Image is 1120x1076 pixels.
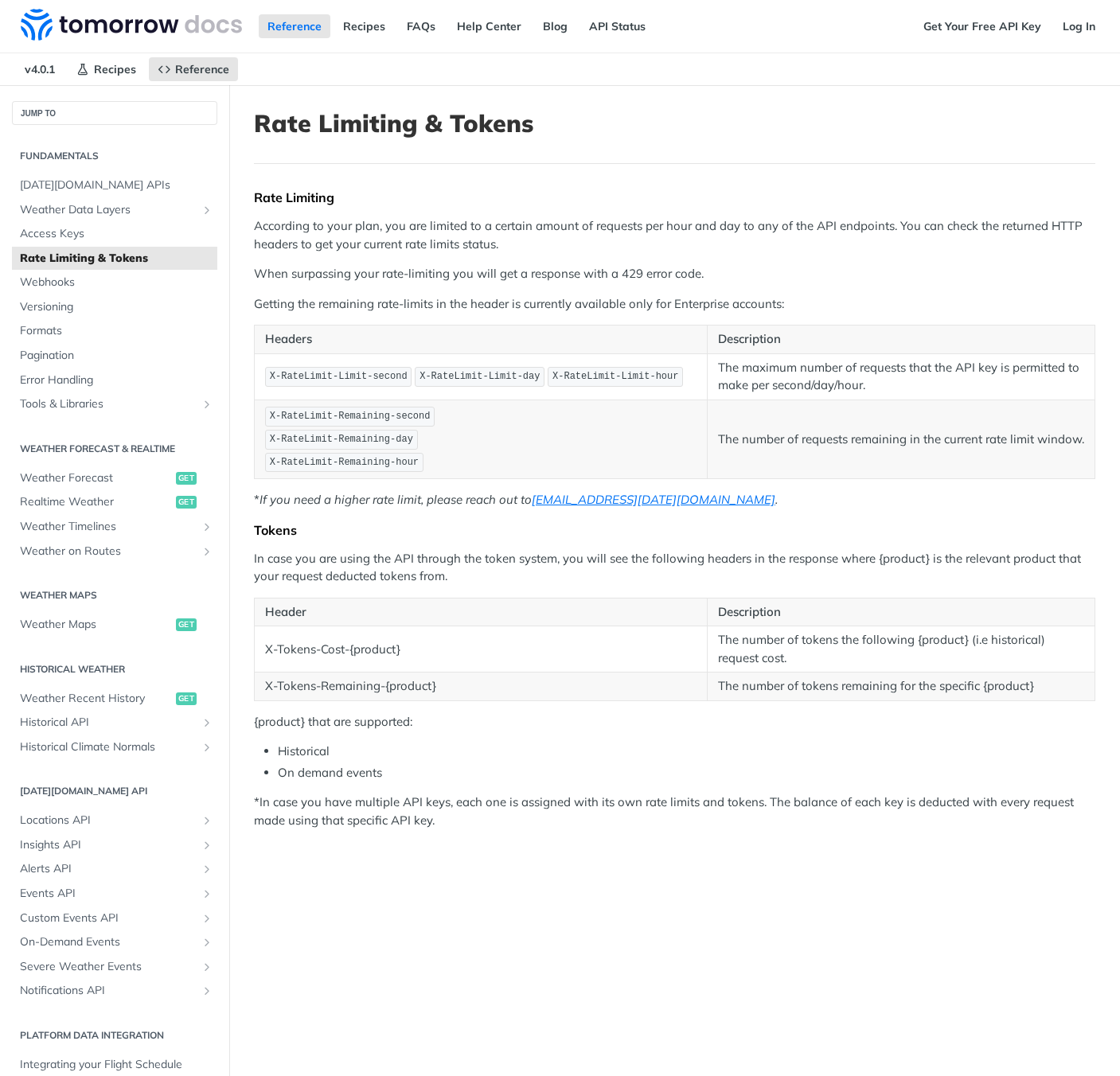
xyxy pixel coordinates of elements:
td: The number of tokens the following {product} (i.e historical) request cost. [707,626,1095,672]
a: Weather TimelinesShow subpages for Weather Timelines [12,515,217,539]
p: *In case you have multiple API keys, each one is assigned with its own rate limits and tokens. Th... [254,793,1095,829]
a: Tools & LibrariesShow subpages for Tools & Libraries [12,392,217,416]
th: Header [255,598,708,626]
button: Show subpages for Severe Weather Events [201,961,213,973]
span: [DATE][DOMAIN_NAME] APIs [20,177,213,193]
a: Historical Climate NormalsShow subpages for Historical Climate Normals [12,735,217,759]
span: Weather Maps [20,617,172,633]
p: The maximum number of requests that the API key is permitted to make per second/day/hour. [718,359,1084,395]
a: Weather on RoutesShow subpages for Weather on Routes [12,540,217,563]
span: Formats [20,323,213,339]
code: X-RateLimit-Limit-second [265,367,412,387]
a: Severe Weather EventsShow subpages for Severe Weather Events [12,955,217,979]
h2: Weather Maps [12,588,217,602]
span: Insights API [20,837,197,853]
a: Locations APIShow subpages for Locations API [12,809,217,832]
p: {product} that are supported: [254,713,1095,731]
span: Notifications API [20,983,197,999]
span: Webhooks [20,275,213,290]
code: X-RateLimit-Limit-day [415,367,544,387]
span: Locations API [20,813,197,828]
a: Alerts APIShow subpages for Alerts API [12,857,217,881]
p: According to your plan, you are limited to a certain amount of requests per hour and day to any o... [254,217,1095,253]
span: Pagination [20,348,213,364]
span: Historical Climate Normals [20,739,197,755]
th: Description [707,598,1095,626]
button: Show subpages for Historical API [201,716,213,729]
span: get [176,618,197,631]
span: Versioning [20,299,213,315]
td: X-Tokens-Remaining-{product} [255,672,708,701]
a: Recipes [68,57,145,81]
a: Events APIShow subpages for Events API [12,882,217,906]
div: Rate Limiting [254,189,1095,205]
p: In case you are using the API through the token system, you will see the following headers in the... [254,550,1095,586]
a: Blog [534,14,576,38]
a: Error Handling [12,368,217,392]
span: Access Keys [20,226,213,242]
p: Headers [265,330,697,349]
button: Show subpages for Events API [201,887,213,900]
button: Show subpages for Tools & Libraries [201,398,213,411]
li: On demand events [278,764,1095,782]
a: Versioning [12,295,217,319]
a: Access Keys [12,222,217,246]
span: Custom Events API [20,910,197,926]
a: [DATE][DOMAIN_NAME] APIs [12,173,217,197]
span: Events API [20,886,197,902]
a: On-Demand EventsShow subpages for On-Demand Events [12,930,217,954]
a: FAQs [398,14,444,38]
button: JUMP TO [12,101,217,125]
span: get [176,692,197,705]
button: Show subpages for Notifications API [201,984,213,997]
span: Reference [175,62,229,76]
span: Rate Limiting & Tokens [20,251,213,267]
a: Get Your Free API Key [915,14,1050,38]
a: Weather Data LayersShow subpages for Weather Data Layers [12,198,217,222]
img: Tomorrow.io Weather API Docs [21,9,242,41]
h2: Weather Forecast & realtime [12,442,217,456]
p: When surpassing your rate-limiting you will get a response with a 429 error code. [254,265,1095,283]
button: Show subpages for Weather Timelines [201,520,213,533]
a: API Status [580,14,654,38]
span: Error Handling [20,372,213,388]
button: Show subpages for Locations API [201,814,213,827]
span: Alerts API [20,861,197,877]
a: Pagination [12,344,217,368]
a: Recipes [334,14,394,38]
code: X-RateLimit-Remaining-second [265,407,435,427]
a: Notifications APIShow subpages for Notifications API [12,979,217,1003]
code: X-RateLimit-Limit-hour [548,367,683,387]
a: Reference [259,14,330,38]
a: Webhooks [12,271,217,294]
p: Description [718,330,1084,349]
span: v4.0.1 [16,57,64,81]
a: Historical APIShow subpages for Historical API [12,711,217,735]
span: get [176,496,197,509]
td: The number of tokens remaining for the specific {product} [707,672,1095,701]
span: Integrating your Flight Schedule [20,1057,213,1073]
span: Weather Data Layers [20,202,197,218]
button: Show subpages for Insights API [201,839,213,852]
span: get [176,472,197,485]
a: Insights APIShow subpages for Insights API [12,833,217,857]
td: X-Tokens-Cost-{product} [255,626,708,672]
button: Show subpages for Historical Climate Normals [201,741,213,754]
span: Tools & Libraries [20,396,197,412]
button: Show subpages for Weather Data Layers [201,204,213,216]
h2: [DATE][DOMAIN_NAME] API [12,784,217,798]
a: Help Center [448,14,530,38]
button: Show subpages for Weather on Routes [201,545,213,558]
span: Severe Weather Events [20,959,197,975]
div: Tokens [254,522,1095,538]
code: X-RateLimit-Remaining-hour [265,453,423,473]
a: Reference [149,57,238,81]
a: Weather Forecastget [12,466,217,490]
span: Weather Timelines [20,519,197,535]
a: Custom Events APIShow subpages for Custom Events API [12,906,217,930]
span: Historical API [20,715,197,731]
button: Show subpages for Alerts API [201,863,213,875]
button: Show subpages for Custom Events API [201,912,213,925]
a: Formats [12,319,217,343]
li: Historical [278,743,1095,761]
